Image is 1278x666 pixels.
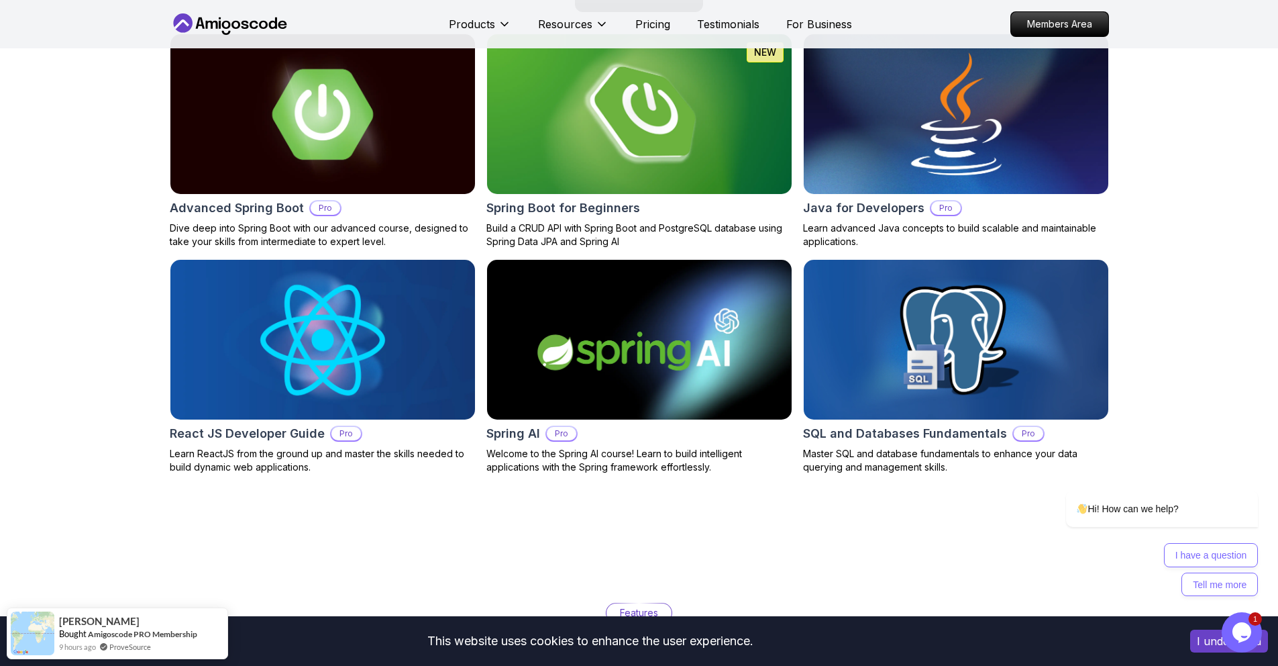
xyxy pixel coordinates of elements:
p: Welcome to the Spring AI course! Learn to build intelligent applications with the Spring framewor... [486,447,792,474]
p: Features [620,606,658,620]
a: React JS Developer Guide cardReact JS Developer GuideProLearn ReactJS from the ground up and mast... [170,259,476,474]
h2: Advanced Spring Boot [170,199,304,218]
p: Products [449,16,495,32]
button: Resources [538,16,608,43]
h2: React JS Developer Guide [170,424,325,443]
p: Resources [538,16,592,32]
p: Build a CRUD API with Spring Boot and PostgreSQL database using Spring Data JPA and Spring AI [486,222,792,248]
p: Master SQL and database fundamentals to enhance your data querying and management skills. [803,447,1109,474]
img: Spring AI card [479,256,799,424]
a: Spring AI cardSpring AIProWelcome to the Spring AI course! Learn to build intelligent application... [486,259,792,474]
button: Products [449,16,511,43]
p: Pro [1014,427,1043,440]
iframe: chat widget [1023,369,1265,606]
p: Pro [547,427,576,440]
span: [PERSON_NAME] [59,616,140,627]
button: Accept cookies [1190,630,1268,653]
a: Amigoscode PRO Membership [88,629,197,639]
img: SQL and Databases Fundamentals card [804,260,1108,420]
a: Members Area [1010,11,1109,37]
a: Testimonials [697,16,759,32]
p: Members Area [1011,12,1108,36]
a: Pricing [635,16,670,32]
p: NEW [754,46,776,59]
iframe: chat widget [1222,612,1265,653]
img: Spring Boot for Beginners card [487,34,792,194]
h2: Spring Boot for Beginners [486,199,640,218]
h2: Java for Developers [803,199,924,218]
p: Pro [331,427,361,440]
p: Dive deep into Spring Boot with our advanced course, designed to take your skills from intermedia... [170,222,476,248]
img: React JS Developer Guide card [170,260,475,420]
p: Learn ReactJS from the ground up and master the skills needed to build dynamic web applications. [170,447,476,474]
p: Pro [931,201,961,215]
img: provesource social proof notification image [11,612,54,655]
img: Advanced Spring Boot card [170,34,475,194]
div: This website uses cookies to enhance the user experience. [10,626,1170,656]
span: Bought [59,628,87,639]
a: Spring Boot for Beginners cardNEWSpring Boot for BeginnersBuild a CRUD API with Spring Boot and P... [486,34,792,248]
a: For Business [786,16,852,32]
span: 9 hours ago [59,641,96,653]
img: Java for Developers card [804,34,1108,194]
p: Learn advanced Java concepts to build scalable and maintainable applications. [803,222,1109,248]
h2: Spring AI [486,424,540,443]
a: SQL and Databases Fundamentals cardSQL and Databases FundamentalsProMaster SQL and database funda... [803,259,1109,474]
h2: SQL and Databases Fundamentals [803,424,1007,443]
a: Advanced Spring Boot cardAdvanced Spring BootProDive deep into Spring Boot with our advanced cour... [170,34,476,248]
a: Java for Developers cardJava for DevelopersProLearn advanced Java concepts to build scalable and ... [803,34,1109,248]
p: Pro [311,201,340,215]
a: ProveSource [109,641,151,653]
